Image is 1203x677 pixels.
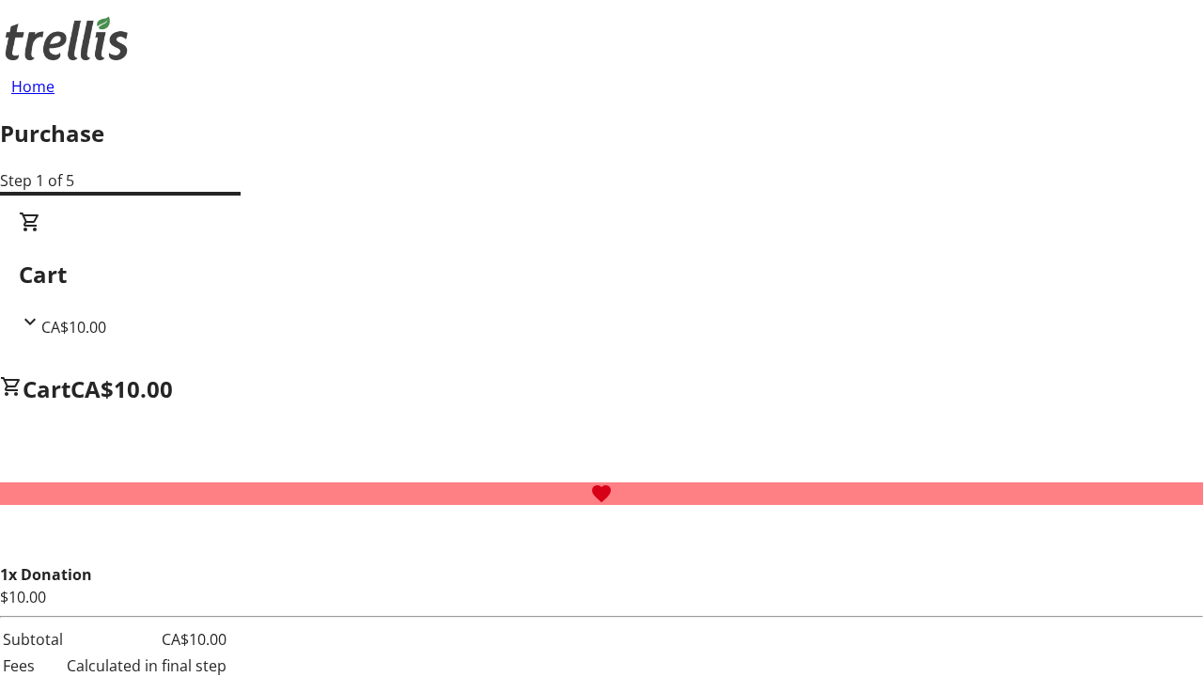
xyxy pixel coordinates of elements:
[41,317,106,338] span: CA$10.00
[66,627,227,652] td: CA$10.00
[70,373,173,404] span: CA$10.00
[19,258,1184,291] h2: Cart
[23,373,70,404] span: Cart
[19,211,1184,338] div: CartCA$10.00
[2,627,64,652] td: Subtotal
